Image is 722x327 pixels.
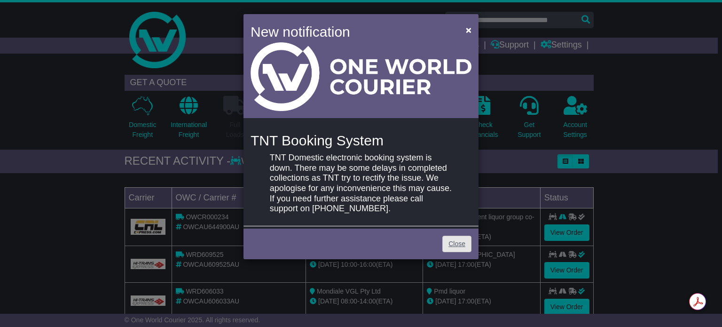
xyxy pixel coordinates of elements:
[251,42,471,111] img: Light
[442,236,471,252] a: Close
[461,20,476,40] button: Close
[251,21,452,42] h4: New notification
[270,153,452,214] p: TNT Domestic electronic booking system is down. There may be some delays in completed collections...
[251,133,471,148] h4: TNT Booking System
[466,24,471,35] span: ×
